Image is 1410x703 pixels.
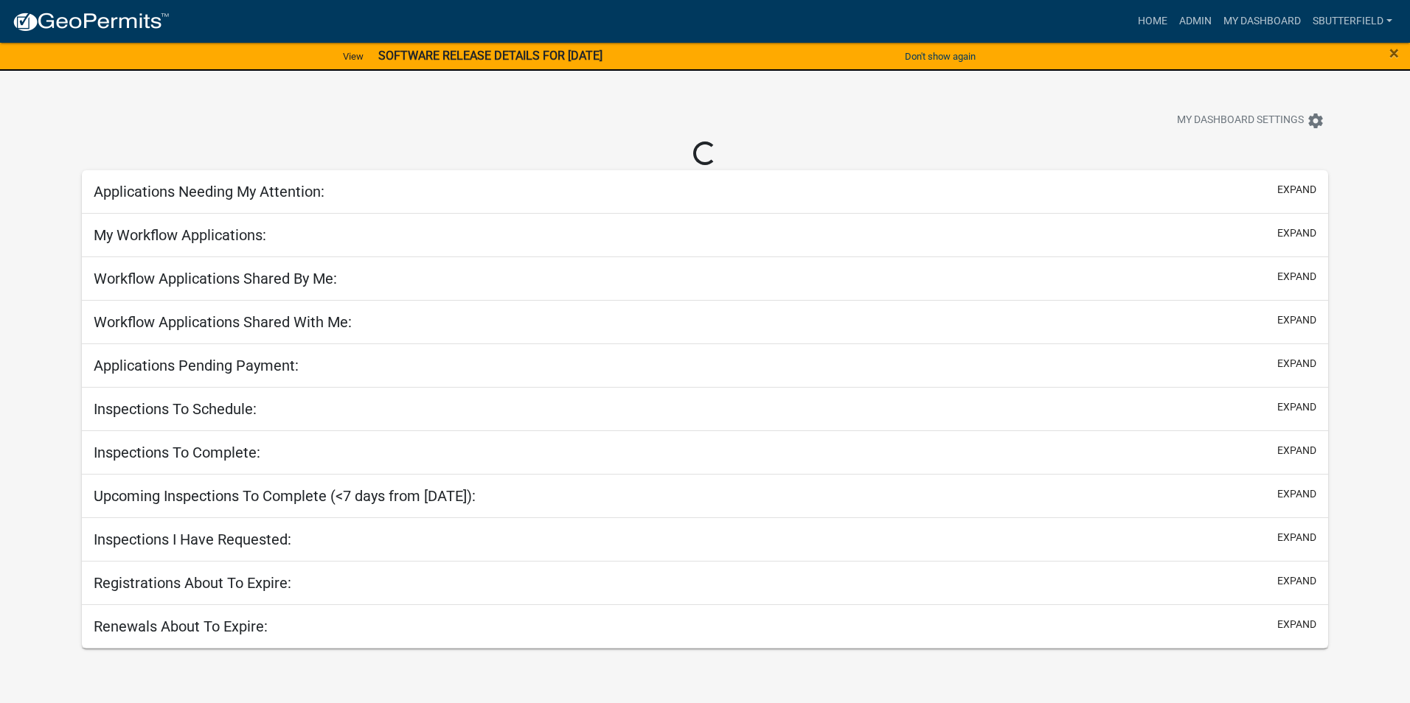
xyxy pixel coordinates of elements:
[1277,573,1316,589] button: expand
[1277,443,1316,458] button: expand
[1277,399,1316,415] button: expand
[1132,7,1173,35] a: Home
[1277,269,1316,284] button: expand
[1165,106,1336,135] button: My Dashboard Settingssettings
[94,487,476,505] h5: Upcoming Inspections To Complete (<7 days from [DATE]):
[94,357,299,374] h5: Applications Pending Payment:
[337,44,369,69] a: View
[1277,312,1316,328] button: expand
[94,444,260,461] h5: Inspections To Complete:
[94,313,352,331] h5: Workflow Applications Shared With Me:
[1277,225,1316,241] button: expand
[94,574,291,592] h5: Registrations About To Expire:
[94,400,257,418] h5: Inspections To Schedule:
[94,183,324,200] h5: Applications Needing My Attention:
[1173,7,1218,35] a: Admin
[94,270,337,287] h5: Workflow Applications Shared By Me:
[94,531,291,548] h5: Inspections I Have Requested:
[1307,112,1324,130] i: settings
[94,618,268,635] h5: Renewals About To Expire:
[1218,7,1307,35] a: My Dashboard
[1277,182,1316,197] button: expand
[1177,112,1304,130] span: My Dashboard Settings
[1277,617,1316,632] button: expand
[1389,44,1399,62] button: Close
[1307,7,1398,35] a: Sbutterfield
[378,49,602,63] strong: SOFTWARE RELEASE DETAILS FOR [DATE]
[1389,43,1399,63] span: ×
[1277,356,1316,371] button: expand
[1277,530,1316,545] button: expand
[1277,486,1316,502] button: expand
[899,44,982,69] button: Don't show again
[94,226,266,244] h5: My Workflow Applications:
